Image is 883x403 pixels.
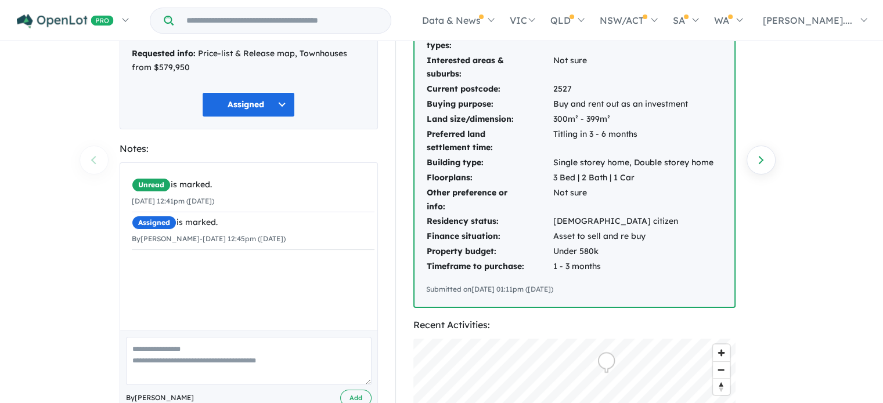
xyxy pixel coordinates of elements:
div: is marked. [132,178,374,192]
button: Reset bearing to north [713,378,730,395]
span: Unread [132,178,171,192]
td: Under 580k [553,244,714,259]
td: Floorplans: [426,170,553,186]
small: [DATE] 12:41pm ([DATE]) [132,197,214,205]
button: Zoom out [713,361,730,378]
td: Building type: [426,155,553,170]
div: Recent Activities: [413,317,736,333]
button: Assigned [202,92,295,117]
span: Assigned [132,216,176,230]
td: Property budget: [426,244,553,259]
div: is marked. [132,216,374,230]
td: Preferred land settlement time: [426,127,553,156]
span: [PERSON_NAME].... [763,14,852,26]
div: Submitted on [DATE] 01:11pm ([DATE]) [426,284,723,295]
div: Price-list & Release map, Townhouses from $579,950 [132,47,366,75]
td: Interested areas & suburbs: [426,53,553,82]
td: Buy and rent out as an investment [553,97,714,112]
td: 1 - 3 months [553,259,714,274]
td: Other preference or info: [426,186,553,215]
td: Not sure [553,53,714,82]
td: 2527 [553,82,714,97]
div: Map marker [597,351,615,373]
td: 3 Bed | 2 Bath | 1 Car [553,170,714,186]
td: Residency status: [426,214,553,229]
td: Not sure [553,186,714,215]
td: Buying purpose: [426,97,553,112]
td: Timeframe to purchase: [426,259,553,274]
button: Zoom in [713,344,730,361]
td: Asset to sell and re buy [553,229,714,244]
td: Finance situation: [426,229,553,244]
td: 300m² - 399m² [553,112,714,127]
td: Titling in 3 - 6 months [553,127,714,156]
td: [DEMOGRAPHIC_DATA] citizen [553,214,714,229]
small: By [PERSON_NAME] - [DATE] 12:45pm ([DATE]) [132,234,286,243]
div: Notes: [120,141,378,157]
strong: Requested info: [132,48,196,59]
input: Try estate name, suburb, builder or developer [176,8,388,33]
img: Openlot PRO Logo White [17,14,114,28]
td: Single storey home, Double storey home [553,155,714,170]
td: Current postcode: [426,82,553,97]
td: Land size/dimension: [426,112,553,127]
span: Reset bearing to north [713,379,730,395]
